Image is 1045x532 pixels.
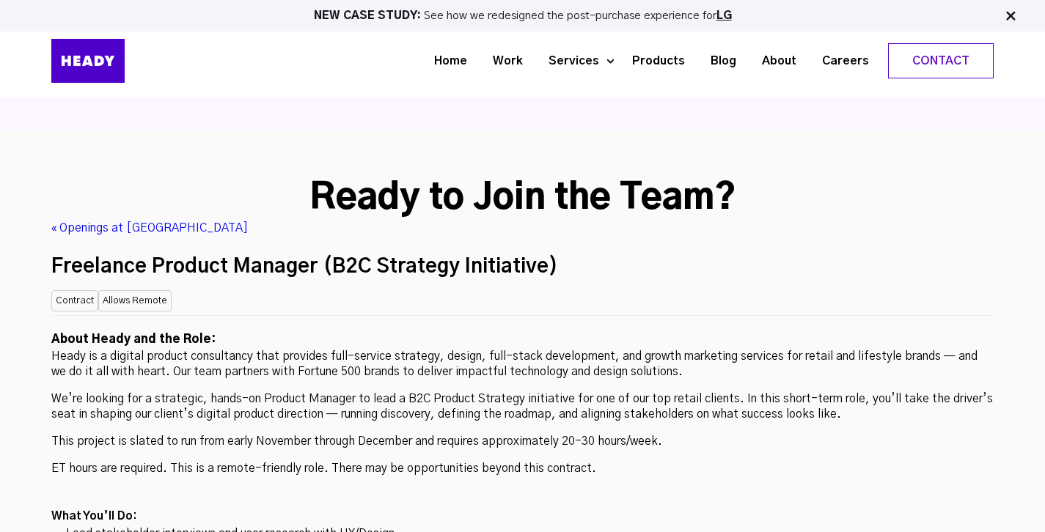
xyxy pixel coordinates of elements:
[51,177,994,221] h2: Ready to Join the Team?
[51,507,994,526] h2: What You’ll Do:
[51,39,125,83] img: Heady_Logo_Web-01 (1)
[51,333,216,345] strong: About Heady and the Role:
[1003,9,1018,23] img: Close Bar
[51,290,98,311] small: Contract
[314,10,424,21] strong: NEW CASE STUDY:
[51,461,994,476] p: ET hours are required. This is a remote-friendly role. There may be opportunities beyond this con...
[889,44,993,78] a: Contact
[692,48,744,75] a: Blog
[614,48,692,75] a: Products
[51,434,994,449] p: This project is slated to run from early November through December and requires approximately 20-...
[7,10,1038,21] p: See how we redesigned the post-purchase experience for
[51,222,248,234] a: « Openings at [GEOGRAPHIC_DATA]
[98,290,172,311] small: Allows Remote
[416,48,474,75] a: Home
[744,48,804,75] a: About
[530,48,606,75] a: Services
[161,43,994,78] div: Navigation Menu
[51,349,994,380] p: Heady is a digital product consultancy that provides full-service strategy, design, full-stack de...
[716,10,732,21] a: LG
[51,391,994,422] p: We’re looking for a strategic, hands-on Product Manager to lead a B2C Product Strategy initiative...
[51,251,994,283] h2: Freelance Product Manager (B2C Strategy Initiative)
[474,48,530,75] a: Work
[804,48,876,75] a: Careers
